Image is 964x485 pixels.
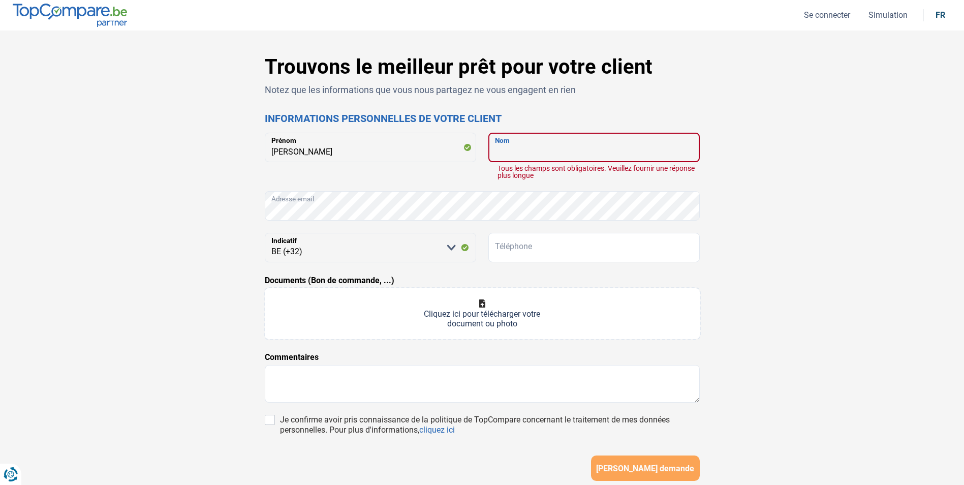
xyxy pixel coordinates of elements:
h1: Trouvons le meilleur prêt pour votre client [265,55,700,79]
a: cliquez ici [419,425,455,435]
select: Indicatif [265,233,476,262]
label: Commentaires [265,351,319,363]
h2: Informations personnelles de votre client [265,112,700,125]
label: Documents (Bon de commande, ...) [265,275,394,287]
span: [PERSON_NAME] demande [596,464,694,473]
div: fr [936,10,945,20]
img: TopCompare.be [13,4,127,26]
button: Se connecter [801,10,853,20]
div: Je confirme avoir pris connaissance de la politique de TopCompare concernant le traitement de mes... [280,415,700,435]
button: Simulation [865,10,911,20]
button: [PERSON_NAME] demande [591,456,700,481]
div: Tous les champs sont obligatoires. Veuillez fournir une réponse plus longue [488,165,700,179]
input: 401020304 [488,233,700,262]
p: Notez que les informations que vous nous partagez ne vous engagent en rien [265,83,700,96]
